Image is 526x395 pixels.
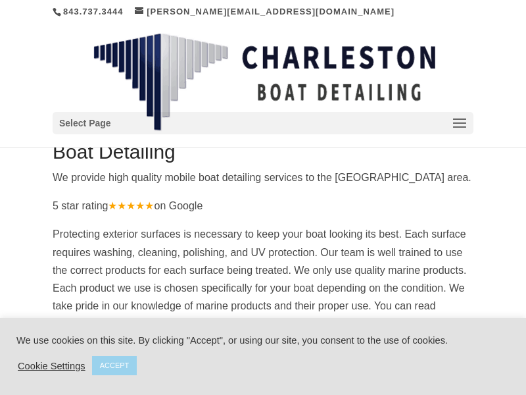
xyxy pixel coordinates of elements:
[53,225,473,386] p: Protecting exterior surfaces is necessary to keep your boat looking its best. Each surface requir...
[18,360,85,372] a: Cookie Settings
[93,33,435,132] img: Charleston Boat Detailing
[53,200,154,211] span: 5 star rating
[53,142,473,169] h1: Boat Detailing
[108,200,154,211] span: ★★★★★
[16,334,510,346] div: We use cookies on this site. By clicking "Accept", or using our site, you consent to the use of c...
[154,200,203,211] span: on Google
[59,116,111,131] span: Select Page
[92,356,137,375] a: ACCEPT
[53,169,473,197] p: We provide high quality mobile boat detailing services to the [GEOGRAPHIC_DATA] area.
[63,7,124,16] a: 843.737.3444
[135,7,394,16] a: [PERSON_NAME][EMAIL_ADDRESS][DOMAIN_NAME]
